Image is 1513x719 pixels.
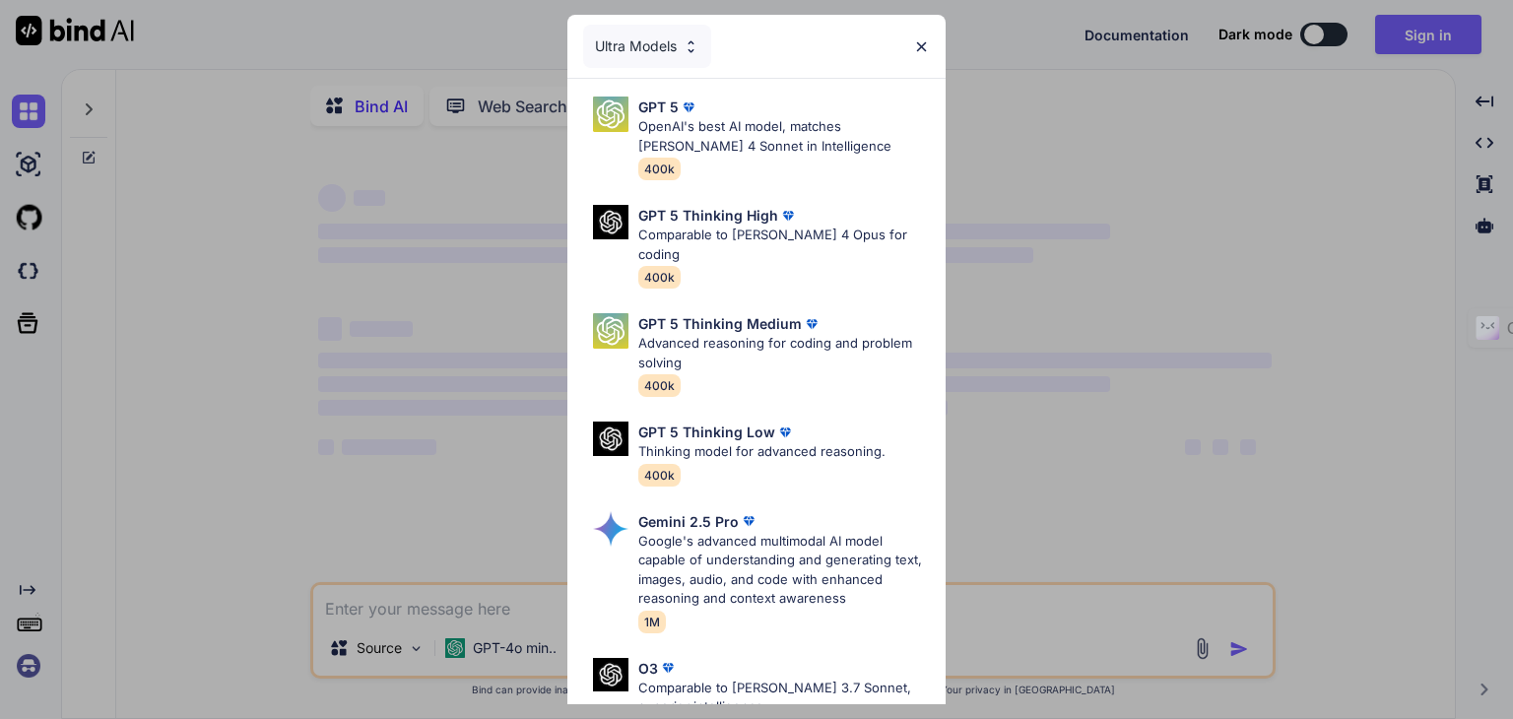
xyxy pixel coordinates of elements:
img: Pick Models [593,658,628,692]
img: premium [778,206,798,226]
img: close [913,38,930,55]
p: GPT 5 Thinking Medium [638,313,802,334]
span: 400k [638,158,681,180]
div: Ultra Models [583,25,711,68]
span: 400k [638,266,681,289]
span: 1M [638,611,666,633]
p: GPT 5 Thinking Low [638,422,775,442]
img: premium [658,658,678,678]
p: Comparable to [PERSON_NAME] 3.7 Sonnet, superior intelligence [638,679,930,717]
span: 400k [638,464,681,487]
p: OpenAI's best AI model, matches [PERSON_NAME] 4 Sonnet in Intelligence [638,117,930,156]
img: Pick Models [593,313,628,349]
img: Pick Models [593,97,628,132]
p: Google's advanced multimodal AI model capable of understanding and generating text, images, audio... [638,532,930,609]
p: Thinking model for advanced reasoning. [638,442,886,462]
p: O3 [638,658,658,679]
p: GPT 5 Thinking High [638,205,778,226]
span: 400k [638,374,681,397]
img: Pick Models [683,38,699,55]
p: Gemini 2.5 Pro [638,511,739,532]
p: Advanced reasoning for coding and problem solving [638,334,930,372]
img: Pick Models [593,511,628,547]
img: premium [679,98,698,117]
img: premium [802,314,822,334]
img: Pick Models [593,205,628,239]
img: premium [775,423,795,442]
p: GPT 5 [638,97,679,117]
p: Comparable to [PERSON_NAME] 4 Opus for coding [638,226,930,264]
img: premium [739,511,758,531]
img: Pick Models [593,422,628,456]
